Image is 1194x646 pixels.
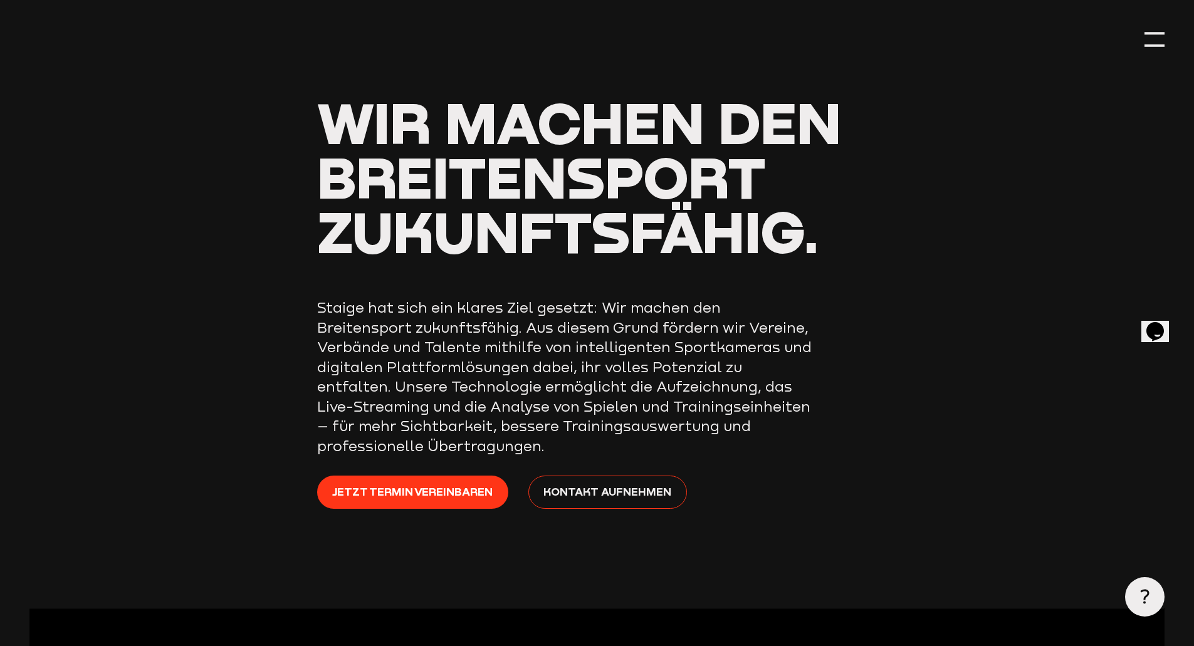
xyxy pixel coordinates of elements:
span: Wir machen den Breitensport zukunftsfähig. [317,88,841,265]
iframe: chat widget [1141,305,1181,342]
span: Kontakt aufnehmen [543,483,671,501]
a: Kontakt aufnehmen [528,476,687,509]
span: Jetzt Termin vereinbaren [332,483,493,501]
p: Staige hat sich ein klares Ziel gesetzt: Wir machen den Breitensport zukunftsfähig. Aus diesem Gr... [317,298,819,456]
a: Jetzt Termin vereinbaren [317,476,508,509]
